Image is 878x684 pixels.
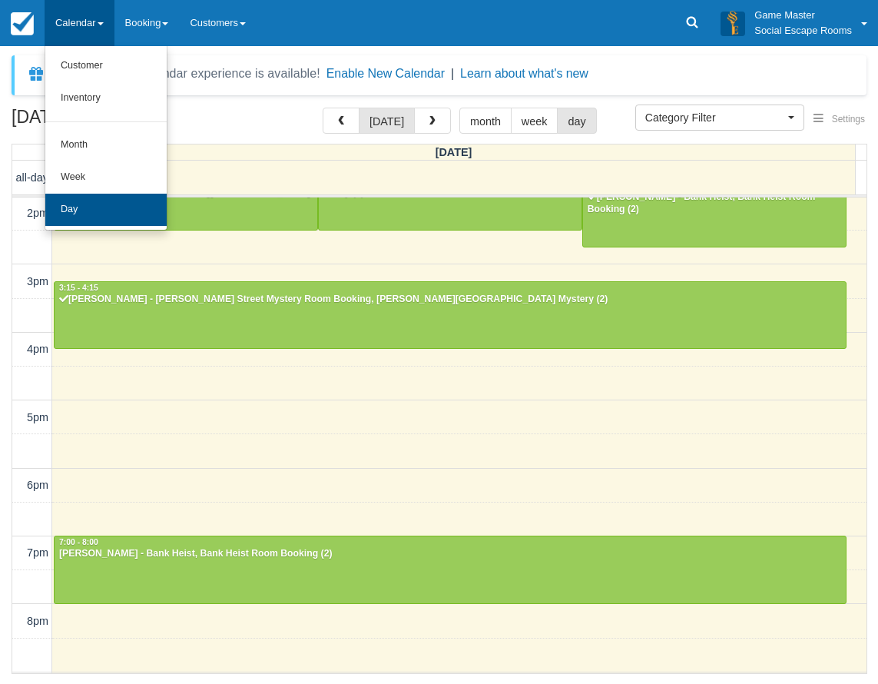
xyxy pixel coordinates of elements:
span: 2pm [27,207,48,219]
ul: Calendar [45,46,167,231]
a: 7:00 - 8:00[PERSON_NAME] - Bank Heist, Bank Heist Room Booking (2) [54,536,847,603]
a: Inventory [45,82,167,115]
span: | [451,67,454,80]
button: Settings [804,108,874,131]
a: Week [45,161,167,194]
p: Game Master [754,8,852,23]
button: Enable New Calendar [326,66,445,81]
span: 3:15 - 4:15 [59,284,98,292]
span: [DATE] [436,146,472,158]
img: A3 [721,11,745,35]
a: Month [45,129,167,161]
h2: [DATE] [12,108,206,136]
button: week [511,108,558,134]
button: Category Filter [635,105,804,131]
button: month [459,108,512,134]
button: day [557,108,596,134]
div: [PERSON_NAME] - [PERSON_NAME] Street Mystery Room Booking, [PERSON_NAME][GEOGRAPHIC_DATA] Mystery... [58,294,842,306]
span: all-day [16,171,48,184]
a: 3:15 - 4:15[PERSON_NAME] - [PERSON_NAME] Street Mystery Room Booking, [PERSON_NAME][GEOGRAPHIC_DA... [54,281,847,349]
span: 5pm [27,411,48,423]
a: Customer [45,50,167,82]
span: 6pm [27,479,48,491]
span: 3pm [27,275,48,287]
div: [PERSON_NAME] - Bank Heist, Bank Heist Room Booking (2) [587,191,842,216]
span: Settings [832,114,865,125]
button: [DATE] [359,108,415,134]
a: Day [45,194,167,226]
span: 4pm [27,343,48,355]
a: [PERSON_NAME] - Bank Heist, Bank Heist Room Booking (2) [582,179,847,247]
div: A new Booking Calendar experience is available! [51,65,320,83]
a: Learn about what's new [460,67,588,80]
span: 8pm [27,615,48,627]
span: 7pm [27,546,48,559]
span: Category Filter [645,110,784,125]
span: 7:00 - 8:00 [59,538,98,546]
img: checkfront-main-nav-mini-logo.png [11,12,34,35]
div: [PERSON_NAME] - Bank Heist, Bank Heist Room Booking (2) [58,548,842,560]
p: Social Escape Rooms [754,23,852,38]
